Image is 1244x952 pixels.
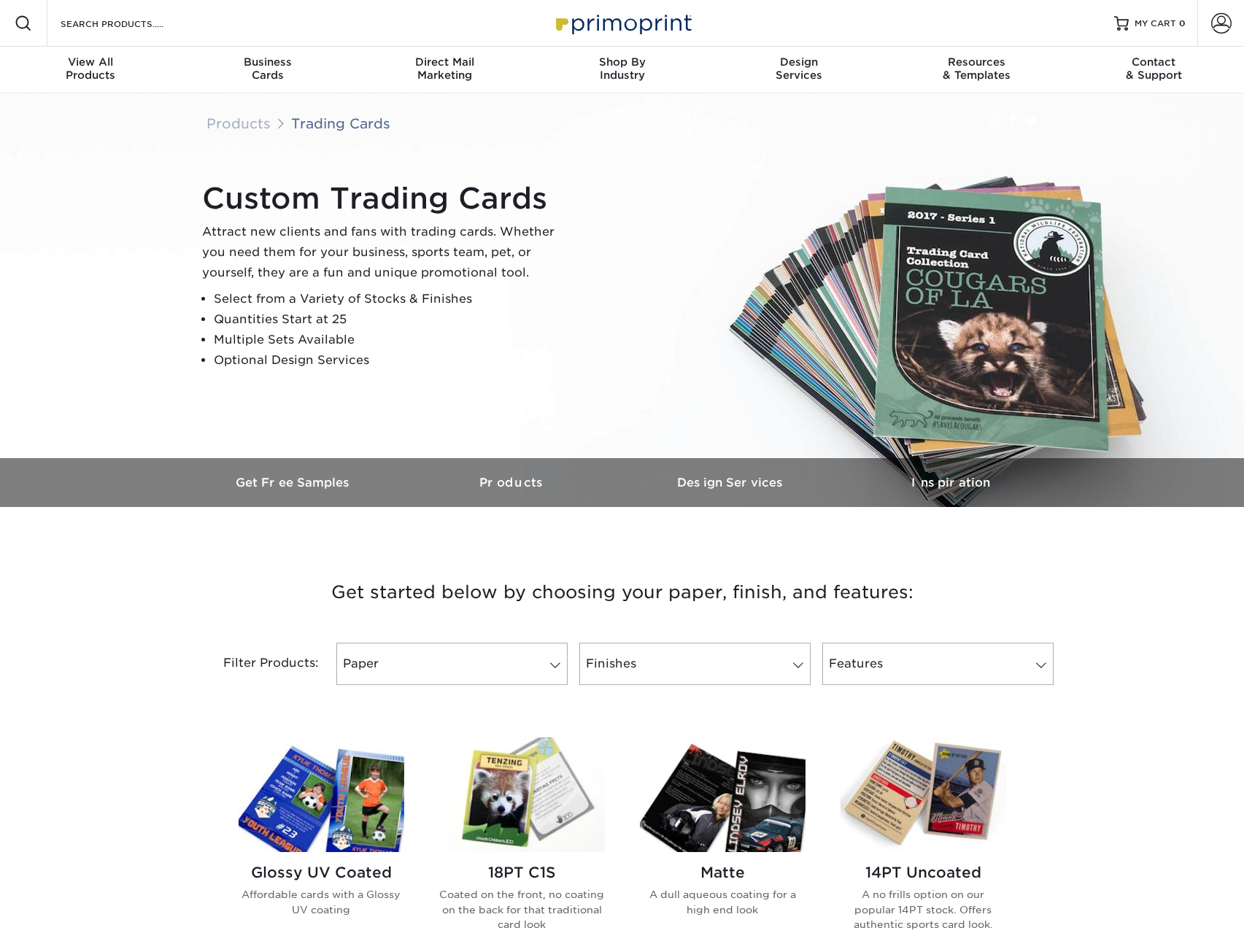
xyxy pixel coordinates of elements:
h3: Inspiration [841,476,1060,489]
div: Services [711,55,888,82]
p: Coated on the front, no coating on the back for that traditional card look [439,887,605,932]
h2: Matte [640,864,805,881]
h3: Get Free Samples [185,476,403,489]
a: Shop ByIndustry [533,47,711,93]
h2: Glossy UV Coated [239,864,404,881]
span: Shop By [533,55,711,69]
img: Primoprint [549,7,695,39]
div: Marketing [356,55,533,82]
h3: Get started below by choosing your paper, finish, and features: [196,560,1049,625]
img: 18PT C1S Trading Cards [439,738,605,852]
p: Affordable cards with a Glossy UV coating [239,887,404,917]
span: Resources [888,55,1065,69]
input: SEARCH PRODUCTS..... [59,15,201,32]
a: Paper [336,643,568,685]
div: & Templates [888,55,1065,82]
li: Quantities Start at 25 [214,309,567,330]
h1: Custom Trading Cards [202,181,567,216]
div: Filter Products: [185,643,331,685]
img: Glossy UV Coated Trading Cards [239,738,404,852]
span: Direct Mail [356,55,533,69]
p: A dull aqueous coating for a high end look [640,887,805,917]
img: Matte Trading Cards [640,738,805,852]
li: Select from a Variety of Stocks & Finishes [214,289,567,309]
p: A no frills option on our popular 14PT stock. Offers authentic sports card look. [841,887,1006,932]
div: Cards [179,55,356,82]
a: DesignServices [711,47,888,93]
h3: Design Services [622,476,841,489]
a: Get Free Samples [185,458,403,507]
span: View All [2,55,179,69]
h3: Products [403,476,622,489]
li: Multiple Sets Available [214,330,567,350]
div: Industry [533,55,711,82]
a: Design Services [622,458,841,507]
span: Business [179,55,356,69]
a: Inspiration [841,458,1060,507]
span: Contact [1065,55,1243,69]
li: Optional Design Services [214,350,567,371]
span: Design [711,55,888,69]
a: Products [206,115,271,131]
a: Trading Cards [291,115,390,131]
a: Products [403,458,622,507]
div: Products [2,55,179,82]
h2: 14PT Uncoated [841,864,1006,881]
img: 14PT Uncoated Trading Cards [841,738,1006,852]
span: MY CART [1135,18,1176,30]
div: & Support [1065,55,1243,82]
a: Contact& Support [1065,47,1243,93]
h2: 18PT C1S [439,864,605,881]
a: View AllProducts [2,47,179,93]
a: Finishes [579,643,811,685]
p: Attract new clients and fans with trading cards. Whether you need them for your business, sports ... [202,222,567,283]
span: 0 [1179,18,1186,28]
a: Resources& Templates [888,47,1065,93]
a: Direct MailMarketing [356,47,533,93]
a: Features [822,643,1054,685]
a: BusinessCards [179,47,356,93]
